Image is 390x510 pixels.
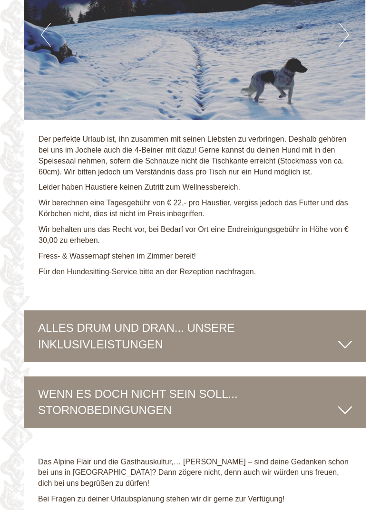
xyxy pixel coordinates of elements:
[38,457,352,490] p: Das Alpine Flair und die Gasthauskultur,… [PERSON_NAME] – sind deine Gedanken schon bei uns in [G...
[24,310,366,362] div: ALLES DRUM UND DRAN... UNSERE INKLUSIVLEISTUNGEN
[39,198,351,220] p: Wir berechnen eine Tagesgebühr von € 22,- pro Haustier, vergiss jedoch das Futter und das Körbche...
[38,494,352,505] p: Bei Fragen zu deiner Urlaubsplanung stehen wir dir gerne zur Verfügung!
[41,23,51,47] button: Previous
[39,182,351,193] p: Leider haben Haustiere keinen Zutritt zum Wellnessbereich.
[39,224,351,246] p: Wir behalten uns das Recht vor, bei Bedarf vor Ort eine Endreinigungsgebühr in Höhe von € 30,00 z...
[339,23,349,47] button: Next
[39,134,351,177] p: Der perfekte Urlaub ist, ihn zusammen mit seinen Liebsten zu verbringen. Deshalb gehören bei uns ...
[24,376,366,428] div: WENN ES DOCH NICHT SEIN SOLL... STORNOBEDINGUNGEN
[39,251,351,262] p: Fress- & Wassernapf stehen im Zimmer bereit!
[39,267,351,278] p: Für den Hundesitting-Service bitte an der Rezeption nachfragen.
